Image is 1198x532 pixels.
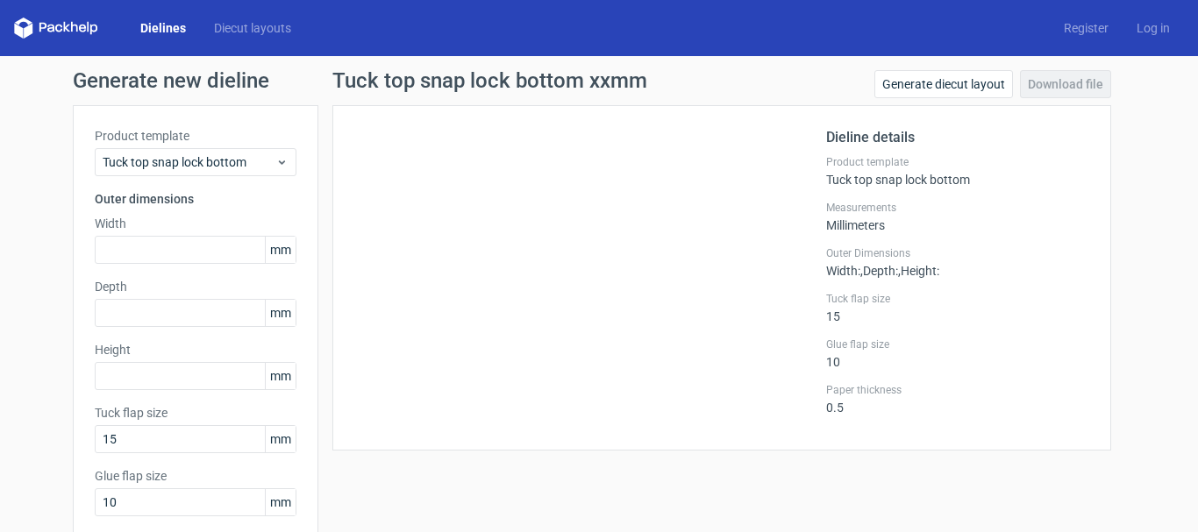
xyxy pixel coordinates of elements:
[826,292,1089,323] div: 15
[860,264,898,278] span: , Depth :
[265,426,296,452] span: mm
[265,300,296,326] span: mm
[826,201,1089,232] div: Millimeters
[898,264,939,278] span: , Height :
[826,155,1089,169] label: Product template
[826,337,1089,369] div: 10
[265,237,296,263] span: mm
[73,70,1125,91] h1: Generate new dieline
[265,363,296,389] span: mm
[95,127,296,145] label: Product template
[826,383,1089,397] label: Paper thickness
[103,153,275,171] span: Tuck top snap lock bottom
[95,467,296,485] label: Glue flap size
[1123,19,1184,37] a: Log in
[95,215,296,232] label: Width
[95,341,296,358] label: Height
[1050,19,1123,37] a: Register
[95,190,296,208] h3: Outer dimensions
[265,489,296,515] span: mm
[826,127,1089,148] h2: Dieline details
[95,404,296,422] label: Tuck flap size
[826,155,1089,187] div: Tuck top snap lock bottom
[95,278,296,295] label: Depth
[126,19,200,37] a: Dielines
[826,201,1089,215] label: Measurements
[826,246,1089,260] label: Outer Dimensions
[874,70,1013,98] a: Generate diecut layout
[332,70,647,91] h1: Tuck top snap lock bottom xxmm
[200,19,305,37] a: Diecut layouts
[826,264,860,278] span: Width :
[826,337,1089,351] label: Glue flap size
[826,292,1089,306] label: Tuck flap size
[826,383,1089,415] div: 0.5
